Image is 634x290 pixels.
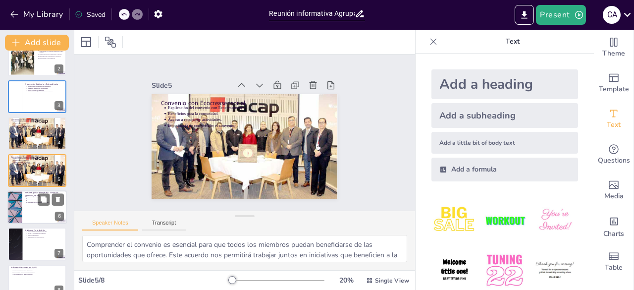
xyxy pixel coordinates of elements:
div: 6 [55,212,64,221]
p: Subvención Ordinaria y Extraordinaria [25,83,63,86]
p: Convenio con Ecocreasensorial [11,118,63,121]
p: Beneficios para la comunidad. [13,122,63,124]
p: Actividad Final de Año [25,229,63,232]
button: Duplicate Slide [38,193,50,205]
button: Delete Slide [52,193,64,205]
p: Detalles sobre las subvenciones disponibles. [28,86,63,88]
button: Export to PowerPoint [515,5,534,25]
div: Add images, graphics, shapes or video [594,173,634,208]
button: C A [603,5,621,25]
p: Requisitos para solicitar subvenciones. [28,87,63,89]
div: Layout [78,34,94,50]
p: Acceso a recursos y actividades. [228,63,283,217]
div: Add ready made slides [594,65,634,101]
button: Add slide [5,35,69,51]
div: Get real-time input from your audience [594,137,634,173]
div: 2 [54,64,63,73]
div: Add a little bit of body text [431,132,578,154]
div: Add a subheading [431,103,578,128]
p: Explicación del convenio con Ecocreasensorial. [13,120,63,122]
p: Importancia de comprender el convenio. [223,61,278,215]
p: Se discutirán los acuerdos establecidos con el Alcalde. [39,50,63,53]
p: Relevancia de la participación ciudadana. [13,272,63,274]
span: Text [607,119,621,130]
img: 3.jpeg [532,197,578,243]
button: My Library [7,6,67,22]
div: 5 [8,154,66,187]
span: Position [105,36,116,48]
span: Media [604,191,624,202]
div: 3 [8,80,66,113]
p: Expectativas de la agrupación. [39,57,63,59]
button: Speaker Notes [82,220,138,231]
p: Objetivos del evento. [28,235,63,237]
p: Visibilidad para las mujeres cuidadoras. [28,202,64,204]
p: Participación activa de la agrupación. [13,270,63,272]
p: Plazos y proceso de aplicación. [28,89,63,91]
p: Explicación del convenio con Ecocreasensorial. [240,66,295,221]
div: 4 [8,117,66,150]
span: Questions [598,155,630,166]
div: Change the overall theme [594,30,634,65]
div: 3 [54,101,63,110]
button: Present [536,5,585,25]
div: C A [603,6,621,24]
div: 5 [54,175,63,184]
p: Explicación del convenio con Ecocreasensorial. [13,157,63,159]
p: Próximas Elecciones en [DATE] [11,266,63,269]
p: Beneficios para la comunidad. [234,64,289,219]
p: Beneficios para la comunidad. [13,159,63,161]
p: Importancia de la participación. [28,236,63,238]
button: Transcript [142,220,186,231]
p: Importancia de comprender los acuerdos. [39,56,63,58]
div: Add text boxes [594,101,634,137]
div: Saved [75,10,106,19]
p: Importancia del apoyo mutuo. [28,198,64,200]
p: Mesa Regional de Mujeres Cuidadoras [PERSON_NAME] [25,191,64,197]
p: Text [441,30,584,54]
p: Importancia de la financiación para actividades. [28,91,63,93]
p: Se abordará el apoyo financiero y logístico. [39,54,63,56]
textarea: Comprender el convenio es esencial para que todos los miembros puedan beneficiarse de las oportun... [82,235,407,262]
span: Template [599,84,629,95]
div: Add a formula [431,158,578,181]
div: 7 [8,228,66,260]
span: Theme [602,48,625,59]
div: Add a heading [431,69,578,99]
img: 1.jpeg [431,197,477,243]
p: Importancia de comprender el convenio. [13,163,63,165]
p: Fechas y actividades programadas. [28,233,63,235]
div: Slide 5 [290,58,323,135]
p: Importancia de comprender el convenio. [13,126,63,128]
div: 2 [8,43,66,76]
div: Add charts and graphs [594,208,634,244]
div: Add a table [594,244,634,280]
span: Table [605,262,623,273]
img: 2.jpeg [481,197,528,243]
p: Importancia de las próximas elecciones. [13,268,63,270]
p: Conciencia sobre el impacto del voto. [13,274,63,276]
div: 7 [54,249,63,258]
p: Convenio con Ecocreasensorial [243,61,303,223]
p: Convenio con Ecocreasensorial [11,155,63,158]
div: 20 % [334,276,358,285]
div: Slide 5 / 8 [78,276,229,285]
p: Acceso a recursos y actividades. [13,161,63,163]
p: Acceso a recursos y actividades. [13,124,63,126]
div: 6 [7,190,67,224]
p: Actividades para fortalecer la red. [28,200,64,202]
span: Single View [375,277,409,285]
span: Charts [603,229,624,239]
input: Insert title [269,6,354,21]
div: 4 [54,138,63,147]
p: Creación de la Mesa Regional. [28,196,64,198]
p: Planes para la actividad final de año. [28,231,63,233]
